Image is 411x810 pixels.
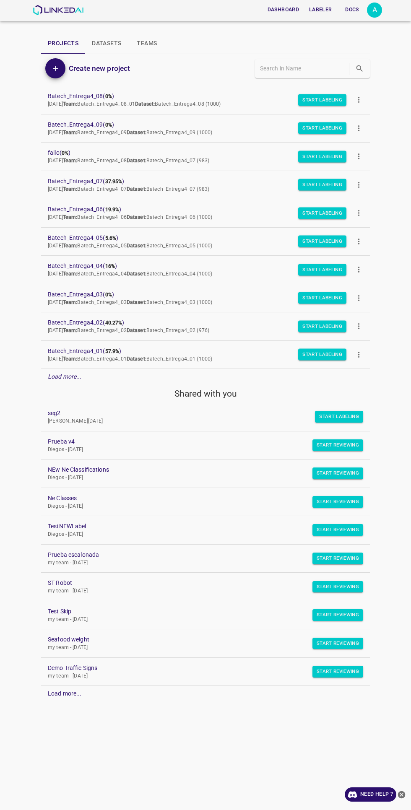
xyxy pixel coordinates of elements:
[337,1,367,18] a: Docs
[63,101,78,107] b: Team:
[48,373,82,380] em: Load more...
[48,299,212,305] span: [DATE] Batech_Entrega4_03 Batech_Entrega4_03 (1000)
[48,635,350,644] a: Seafood weight
[41,228,370,256] a: Batech_Entrega4_05(5.6%)[DATE]Team:Batech_Entrega4_05Dataset:Batech_Entrega4_05 (1000)
[41,199,370,227] a: Batech_Entrega4_06(19.9%)[DATE]Team:Batech_Entrega4_06Dataset:Batech_Entrega4_06 (1000)
[349,345,368,364] button: more
[41,86,370,114] a: Batech_Entrega4_08(0%)[DATE]Team:Batech_Entrega4_08_01Dataset:Batech_Entrega4_08 (1000)
[63,243,78,249] b: Team:
[63,186,78,192] b: Team:
[48,579,350,587] a: ST Robot
[41,686,370,701] div: Load more...
[48,243,212,249] span: [DATE] Batech_Entrega4_05 Batech_Entrega4_05 (1000)
[105,179,122,184] b: 37.95%
[105,93,112,99] b: 0%
[349,91,368,109] button: more
[127,186,146,192] b: Dataset:
[63,299,78,305] b: Team:
[349,204,368,223] button: more
[63,158,78,164] b: Team:
[48,290,350,299] span: Batech_Entrega4_03 ( )
[48,418,350,425] p: [PERSON_NAME][DATE]
[48,522,350,531] a: TestNEWLabel
[41,369,370,384] div: Load more...
[298,236,346,247] button: Start Labeling
[48,205,350,214] span: Batech_Entrega4_06 ( )
[298,207,346,219] button: Start Labeling
[315,411,363,423] button: Start Labeling
[63,356,78,362] b: Team:
[48,234,350,242] span: Batech_Entrega4_05 ( )
[41,114,370,143] a: Batech_Entrega4_09(0%)[DATE]Team:Batech_Entrega4_09Dataset:Batech_Entrega4_09 (1000)
[41,388,370,400] h5: Shared with you
[127,158,146,164] b: Dataset:
[48,356,212,362] span: [DATE] Batech_Entrega4_01 Batech_Entrega4_01 (1000)
[48,327,209,333] span: [DATE] Batech_Entrega4_02 Batech_Entrega4_02 (976)
[48,262,350,270] span: Batech_Entrega4_04 ( )
[338,3,365,17] button: Docs
[304,1,337,18] a: Labeler
[48,177,350,186] span: Batech_Entrega4_07 ( )
[48,644,350,652] p: my team - [DATE]
[105,122,112,128] b: 0%
[48,437,350,446] a: Prueba v4
[41,171,370,199] a: Batech_Entrega4_07(37.95%)[DATE]Team:Batech_Entrega4_07Dataset:Batech_Entrega4_07 (983)
[48,101,221,107] span: [DATE] Batech_Entrega4_08_01 Batech_Entrega4_08 (1000)
[349,147,368,166] button: more
[33,5,83,15] img: LinkedAI
[63,327,78,333] b: Team:
[345,787,396,802] a: Need Help ?
[298,349,346,361] button: Start Labeling
[105,320,122,326] b: 40.27%
[48,148,350,157] span: fallo ( )
[48,130,212,135] span: [DATE] Batech_Entrega4_09 Batech_Entrega4_09 (1000)
[41,284,370,312] a: Batech_Entrega4_03(0%)[DATE]Team:Batech_Entrega4_03Dataset:Batech_Entrega4_03 (1000)
[127,299,146,305] b: Dataset:
[312,581,363,593] button: Start Reviewing
[48,550,350,559] a: Prueba escalonada
[45,58,65,78] button: Add
[298,151,346,162] button: Start Labeling
[105,348,120,354] b: 57.9%
[69,62,130,74] h6: Create new project
[48,409,350,418] a: seg2
[312,609,363,621] button: Start Reviewing
[48,503,350,510] p: Diegos - [DATE]
[65,62,130,74] a: Create new project
[298,94,346,106] button: Start Labeling
[48,494,350,503] a: Ne Classes
[298,292,346,304] button: Start Labeling
[127,271,146,277] b: Dataset:
[48,672,350,680] p: my team - [DATE]
[48,474,350,482] p: Diegos - [DATE]
[48,92,350,101] span: Batech_Entrega4_08 ( )
[349,288,368,307] button: more
[312,638,363,649] button: Start Reviewing
[127,214,146,220] b: Dataset:
[48,214,212,220] span: [DATE] Batech_Entrega4_06 Batech_Entrega4_06 (1000)
[298,122,346,134] button: Start Labeling
[298,320,346,332] button: Start Labeling
[396,787,407,802] button: close-help
[105,292,112,298] b: 0%
[260,62,347,75] input: Search in Name
[41,34,85,54] button: Projects
[312,553,363,564] button: Start Reviewing
[41,256,370,284] a: Batech_Entrega4_04(16%)[DATE]Team:Batech_Entrega4_04Dataset:Batech_Entrega4_04 (1000)
[48,559,350,567] p: my team - [DATE]
[48,587,350,595] p: my team - [DATE]
[105,235,117,241] b: 5.6%
[48,465,350,474] a: NEw Ne Classifications
[312,666,363,678] button: Start Reviewing
[306,3,335,17] button: Labeler
[41,341,370,369] a: Batech_Entrega4_01(57.9%)[DATE]Team:Batech_Entrega4_01Dataset:Batech_Entrega4_01 (1000)
[351,60,368,77] button: search
[349,175,368,194] button: more
[264,3,302,17] button: Dashboard
[349,119,368,138] button: more
[127,327,146,333] b: Dataset:
[127,130,146,135] b: Dataset:
[48,271,212,277] span: [DATE] Batech_Entrega4_04 Batech_Entrega4_04 (1000)
[127,356,146,362] b: Dataset:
